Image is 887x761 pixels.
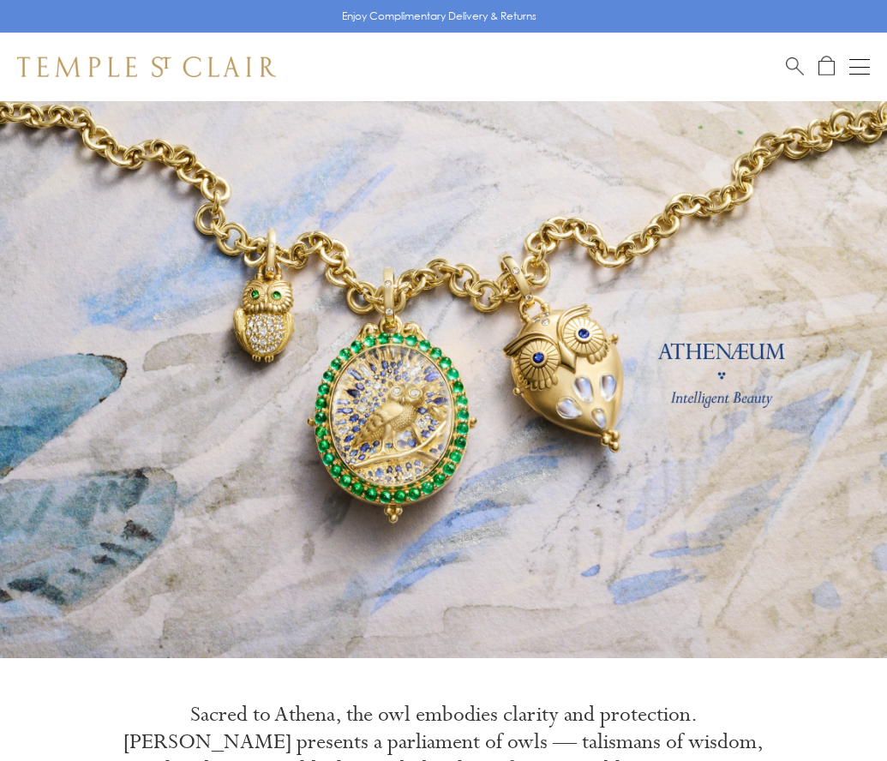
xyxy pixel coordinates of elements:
img: Temple St. Clair [17,57,276,77]
p: Enjoy Complimentary Delivery & Returns [342,8,536,25]
a: Open Shopping Bag [818,56,835,77]
a: Search [786,56,804,77]
button: Open navigation [849,57,870,77]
